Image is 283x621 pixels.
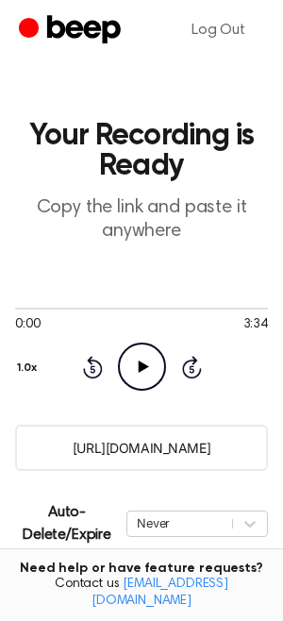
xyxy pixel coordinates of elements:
[15,315,40,335] span: 0:00
[137,514,223,532] div: Never
[19,12,125,49] a: Beep
[243,315,268,335] span: 3:34
[15,501,119,546] p: Auto-Delete/Expire
[11,577,272,610] span: Contact us
[15,352,44,384] button: 1.0x
[15,121,268,181] h1: Your Recording is Ready
[15,196,268,243] p: Copy the link and paste it anywhere
[92,578,228,608] a: [EMAIL_ADDRESS][DOMAIN_NAME]
[173,8,264,53] a: Log Out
